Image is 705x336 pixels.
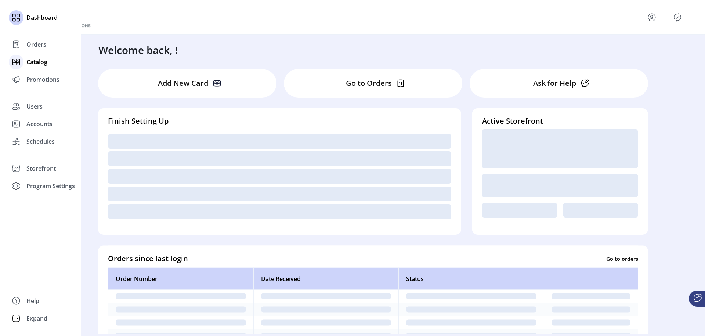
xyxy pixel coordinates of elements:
[26,137,55,146] span: Schedules
[672,11,683,23] button: Publisher Panel
[26,13,58,22] span: Dashboard
[606,255,638,262] p: Go to orders
[108,116,451,127] h4: Finish Setting Up
[108,268,253,290] th: Order Number
[98,42,178,58] h3: Welcome back, !
[158,78,208,89] p: Add New Card
[398,268,544,290] th: Status
[26,58,47,66] span: Catalog
[108,253,188,264] h4: Orders since last login
[26,75,59,84] span: Promotions
[533,78,576,89] p: Ask for Help
[26,314,47,323] span: Expand
[26,164,56,173] span: Storefront
[482,116,638,127] h4: Active Storefront
[26,296,39,305] span: Help
[646,11,658,23] button: menu
[26,182,75,190] span: Program Settings
[26,120,53,128] span: Accounts
[253,268,399,290] th: Date Received
[346,78,392,89] p: Go to Orders
[26,102,43,111] span: Users
[26,40,46,49] span: Orders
